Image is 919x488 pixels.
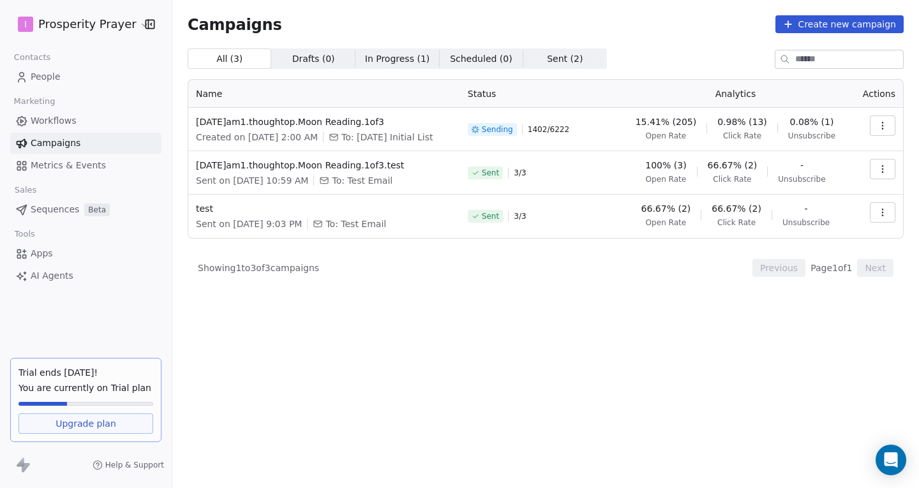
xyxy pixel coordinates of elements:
[10,133,161,154] a: Campaigns
[10,243,161,264] a: Apps
[31,159,106,172] span: Metrics & Events
[482,168,499,178] span: Sent
[84,203,110,216] span: Beta
[31,269,73,283] span: AI Agents
[31,114,77,128] span: Workflows
[514,211,526,221] span: 3 / 3
[713,174,751,184] span: Click Rate
[482,124,513,135] span: Sending
[645,159,686,172] span: 100% (3)
[717,218,756,228] span: Click Rate
[10,199,161,220] a: SequencesBeta
[198,262,319,274] span: Showing 1 to 3 of 3 campaigns
[188,15,282,33] span: Campaigns
[778,174,825,184] span: Unsubscribe
[10,66,161,87] a: People
[620,80,851,108] th: Analytics
[9,181,42,200] span: Sales
[24,18,27,31] span: I
[93,460,164,470] a: Help & Support
[775,15,904,33] button: Create new campaign
[325,218,386,230] span: To: Test Email
[646,218,687,228] span: Open Rate
[196,202,452,215] span: test
[292,52,335,66] span: Drafts ( 0 )
[365,52,430,66] span: In Progress ( 1 )
[196,218,302,230] span: Sent on [DATE] 9:03 PM
[636,115,696,128] span: 15.41% (205)
[56,417,116,430] span: Upgrade plan
[782,218,830,228] span: Unsubscribe
[723,131,761,141] span: Click Rate
[805,202,808,215] span: -
[19,381,153,394] span: You are currently on Trial plan
[857,259,893,277] button: Next
[332,174,392,187] span: To: Test Email
[851,80,903,108] th: Actions
[15,13,136,35] button: IProsperity Prayer
[196,159,452,172] span: [DATE]am1.thoughtop.Moon Reading.1of3.test
[31,203,79,216] span: Sequences
[341,131,433,144] span: To: Oct 1 Initial List
[708,159,758,172] span: 66.67% (2)
[196,115,452,128] span: [DATE]am1.thoughtop.Moon Reading.1of3
[876,445,906,475] div: Open Intercom Messenger
[10,110,161,131] a: Workflows
[31,70,61,84] span: People
[188,80,460,108] th: Name
[19,366,153,379] div: Trial ends [DATE]!
[811,262,852,274] span: Page 1 of 1
[31,247,53,260] span: Apps
[105,460,164,470] span: Help & Support
[547,52,583,66] span: Sent ( 2 )
[10,265,161,286] a: AI Agents
[19,413,153,434] a: Upgrade plan
[31,137,80,150] span: Campaigns
[646,174,687,184] span: Open Rate
[528,124,569,135] span: 1402 / 6222
[641,202,691,215] span: 66.67% (2)
[8,92,61,111] span: Marketing
[788,131,835,141] span: Unsubscribe
[800,159,803,172] span: -
[514,168,526,178] span: 3 / 3
[460,80,620,108] th: Status
[712,202,761,215] span: 66.67% (2)
[8,48,56,67] span: Contacts
[450,52,512,66] span: Scheduled ( 0 )
[10,155,161,176] a: Metrics & Events
[9,225,40,244] span: Tools
[752,259,805,277] button: Previous
[482,211,499,221] span: Sent
[196,174,308,187] span: Sent on [DATE] 10:59 AM
[646,131,687,141] span: Open Rate
[790,115,834,128] span: 0.08% (1)
[196,131,318,144] span: Created on [DATE] 2:00 AM
[38,16,137,33] span: Prosperity Prayer
[717,115,767,128] span: 0.98% (13)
